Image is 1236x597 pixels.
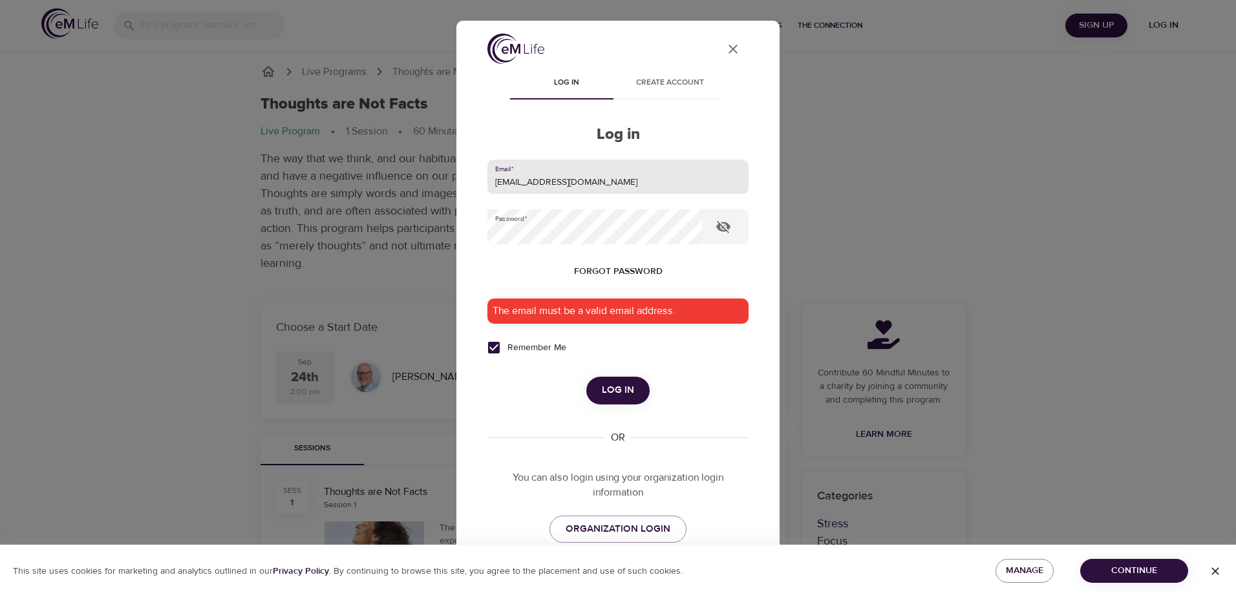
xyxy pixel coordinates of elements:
span: Log in [522,76,610,90]
div: disabled tabs example [487,68,749,99]
span: Manage [1006,563,1043,579]
p: You can also login using your organization login information [487,470,749,500]
div: OR [606,430,630,445]
button: close [718,34,749,65]
button: Forgot password [569,260,668,284]
div: The email must be a valid email address. [487,298,749,324]
span: Remember Me [507,341,566,355]
b: Privacy Policy [273,565,329,577]
span: Create account [626,76,714,90]
span: Forgot password [574,264,663,280]
span: Log in [602,382,634,399]
button: Log in [586,377,650,404]
span: ORGANIZATION LOGIN [566,521,670,538]
a: ORGANIZATION LOGIN [549,516,687,543]
span: Continue [1091,563,1178,579]
img: logo [487,34,544,64]
h2: Log in [487,125,749,144]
